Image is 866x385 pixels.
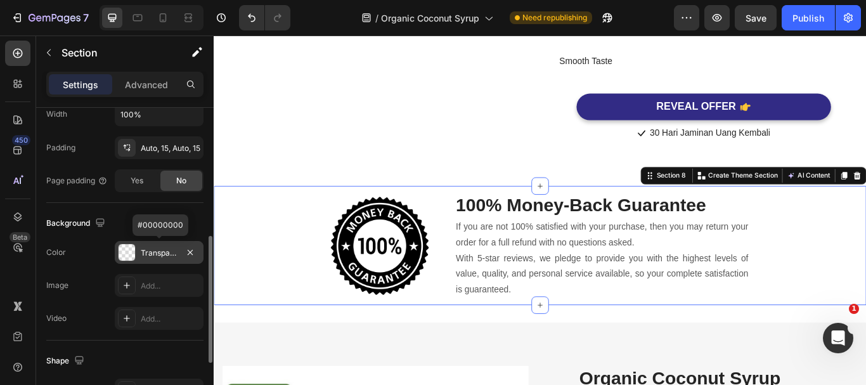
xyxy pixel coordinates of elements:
[12,135,30,145] div: 450
[141,280,200,292] div: Add...
[516,75,609,91] p: REVEAL OFFER
[423,68,720,99] a: REVEAL OFFER
[666,156,721,171] button: AI Content
[10,232,30,242] div: Beta
[381,11,479,25] span: Organic Coconut Syrup
[141,313,200,325] div: Add...
[746,13,766,23] span: Save
[46,353,87,370] div: Shape
[508,105,649,124] p: 30 hari jaminan uang kembali
[63,78,98,91] p: Settings
[141,143,200,154] div: Auto, 15, Auto, 15
[576,158,657,169] p: Create Theme Section
[282,185,623,212] p: 100% money-back guarantee
[46,215,108,232] div: Background
[46,175,108,186] div: Page padding
[282,251,623,306] p: With 5-star reviews, we pledge to provide you with the highest levels of value, quality, and pers...
[522,12,587,23] span: Need republishing
[83,10,89,25] p: 7
[176,175,186,186] span: No
[375,11,378,25] span: /
[782,5,835,30] button: Publish
[131,175,143,186] span: Yes
[46,280,68,291] div: Image
[46,108,67,120] div: Width
[46,313,67,324] div: Video
[792,11,824,25] div: Publish
[282,214,623,251] p: If you are not 100% satisfied with your purchase, then you may return your order for a full refun...
[823,323,853,353] iframe: Intercom live chat
[115,103,203,126] input: Auto
[514,158,553,169] div: Section 8
[141,247,178,259] div: Transparent
[46,247,66,258] div: Color
[735,5,777,30] button: Save
[5,5,94,30] button: 7
[239,5,290,30] div: Undo/Redo
[849,304,859,314] span: 1
[214,36,866,385] iframe: Design area
[125,78,168,91] p: Advanced
[61,45,165,60] p: Section
[46,142,75,153] div: Padding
